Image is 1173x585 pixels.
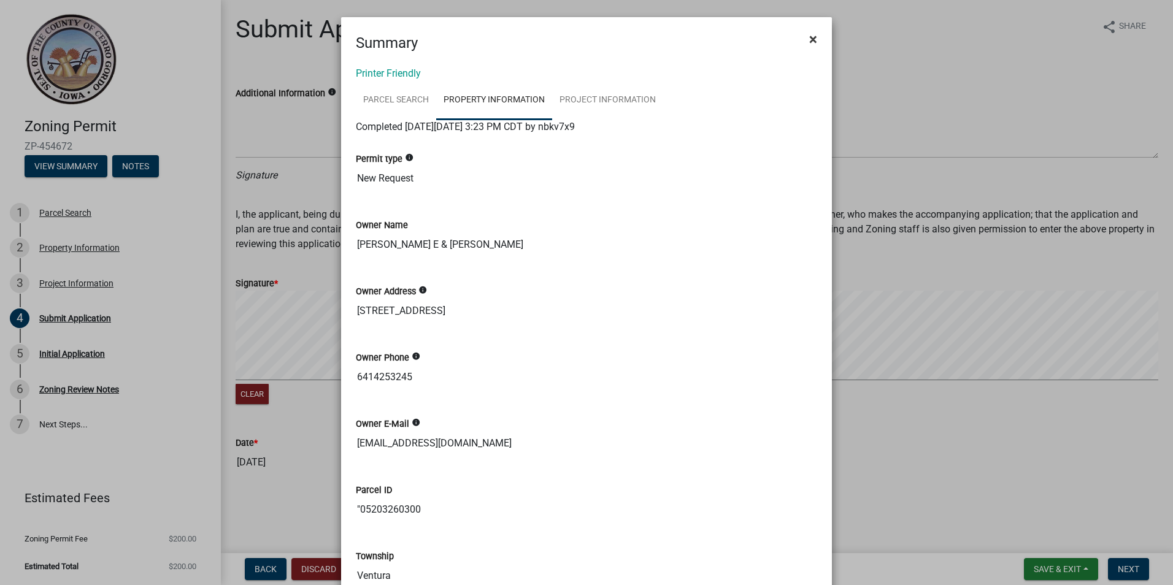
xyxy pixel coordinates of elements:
[809,31,817,48] span: ×
[405,153,413,162] i: info
[356,155,402,164] label: Permit type
[356,354,409,362] label: Owner Phone
[356,221,408,230] label: Owner Name
[418,286,427,294] i: info
[552,81,663,120] a: Project Information
[356,288,416,296] label: Owner Address
[799,22,827,56] button: Close
[356,121,575,132] span: Completed [DATE][DATE] 3:23 PM CDT by nbkv7x9
[356,486,392,495] label: Parcel ID
[412,418,420,427] i: info
[356,552,394,561] label: Township
[356,32,418,54] h4: Summary
[436,81,552,120] a: Property Information
[356,81,436,120] a: Parcel Search
[412,352,420,361] i: info
[356,67,421,79] a: Printer Friendly
[356,420,409,429] label: Owner E-Mail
